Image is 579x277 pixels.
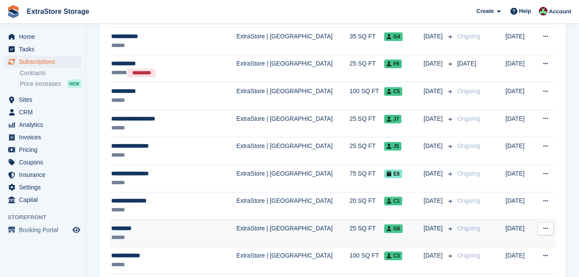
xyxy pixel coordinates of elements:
a: menu [4,131,81,143]
span: CRM [19,106,71,118]
a: menu [4,194,81,206]
img: Chelsea Parker [539,7,548,16]
span: Coupons [19,156,71,168]
span: C5 [384,87,402,96]
span: Subscriptions [19,56,71,68]
span: Sites [19,94,71,106]
td: ExtraStore | [GEOGRAPHIC_DATA] [236,27,350,55]
td: ExtraStore | [GEOGRAPHIC_DATA] [236,164,350,192]
a: menu [4,94,81,106]
td: 100 SQ FT [350,247,384,274]
span: Ongoing [457,115,480,122]
a: menu [4,169,81,181]
span: Pricing [19,144,71,156]
td: [DATE] [506,55,535,82]
img: stora-icon-8386f47178a22dfd0bd8f6a31ec36ba5ce8667c1dd55bd0f319d3a0aa187defe.svg [7,5,20,18]
a: ExtraStore Storage [23,4,93,19]
span: [DATE] [424,114,444,123]
td: ExtraStore | [GEOGRAPHIC_DATA] [236,55,350,82]
a: menu [4,31,81,43]
span: Ongoing [457,225,480,232]
span: Insurance [19,169,71,181]
td: [DATE] [506,164,535,192]
span: Storefront [8,213,86,222]
span: Ongoing [457,142,480,149]
span: Invoices [19,131,71,143]
span: C1 [384,197,402,205]
td: [DATE] [506,192,535,220]
span: Settings [19,181,71,193]
span: F6 [384,60,402,68]
td: 75 SQ FT [350,164,384,192]
td: 25 SQ FT [350,137,384,165]
span: [DATE] [424,196,444,205]
td: 25 SQ FT [350,220,384,247]
span: G4 [384,32,403,41]
span: [DATE] [424,224,444,233]
td: [DATE] [506,82,535,110]
td: [DATE] [506,137,535,165]
td: 25 SQ FT [350,110,384,137]
span: [DATE] [424,87,444,96]
span: Ongoing [457,33,480,40]
span: [DATE] [424,142,444,151]
span: Ongoing [457,170,480,177]
a: menu [4,56,81,68]
td: ExtraStore | [GEOGRAPHIC_DATA] [236,137,350,165]
td: [DATE] [506,27,535,55]
td: 35 SQ FT [350,27,384,55]
a: Price increases NEW [20,79,81,88]
td: ExtraStore | [GEOGRAPHIC_DATA] [236,110,350,137]
span: [DATE] [424,251,444,260]
span: [DATE] [457,60,476,67]
span: Tasks [19,43,71,55]
span: Ongoing [457,252,480,259]
span: J7 [384,115,401,123]
a: menu [4,119,81,131]
span: Ongoing [457,88,480,94]
td: ExtraStore | [GEOGRAPHIC_DATA] [236,220,350,247]
a: menu [4,224,81,236]
span: C3 [384,252,402,260]
td: [DATE] [506,110,535,137]
span: Analytics [19,119,71,131]
td: 100 SQ FT [350,82,384,110]
span: E8 [384,170,402,178]
span: Booking Portal [19,224,71,236]
a: menu [4,43,81,55]
span: [DATE] [424,32,444,41]
td: ExtraStore | [GEOGRAPHIC_DATA] [236,247,350,274]
span: Help [519,7,531,16]
a: menu [4,144,81,156]
td: [DATE] [506,247,535,274]
a: Contracts [20,69,81,77]
span: Account [549,7,571,16]
span: Ongoing [457,197,480,204]
td: [DATE] [506,220,535,247]
a: menu [4,181,81,193]
td: ExtraStore | [GEOGRAPHIC_DATA] [236,82,350,110]
a: menu [4,156,81,168]
a: menu [4,106,81,118]
td: ExtraStore | [GEOGRAPHIC_DATA] [236,192,350,220]
span: [DATE] [424,59,444,68]
span: G6 [384,224,403,233]
div: NEW [67,79,81,88]
span: Home [19,31,71,43]
span: [DATE] [424,169,444,178]
span: Price increases [20,80,61,88]
td: 25 SQ FT [350,55,384,82]
span: Capital [19,194,71,206]
td: 20 SQ FT [350,192,384,220]
a: Preview store [71,225,81,235]
span: Create [476,7,494,16]
span: J5 [384,142,401,151]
